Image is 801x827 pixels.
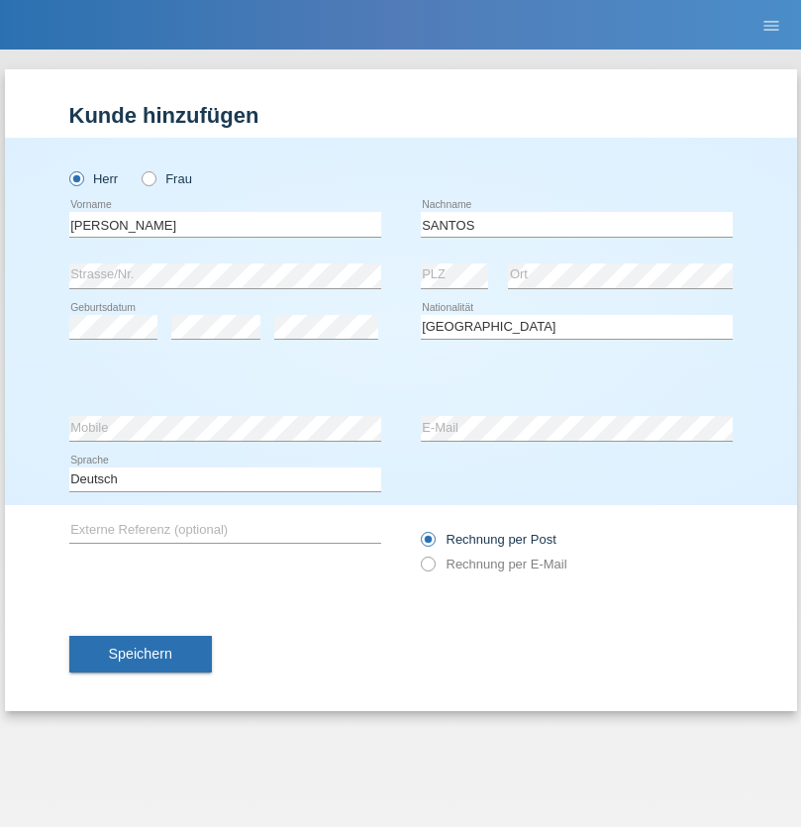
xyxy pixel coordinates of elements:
label: Rechnung per E-Mail [421,557,567,571]
input: Herr [69,171,82,184]
label: Frau [142,171,192,186]
button: Speichern [69,636,212,673]
input: Rechnung per E-Mail [421,557,434,581]
i: menu [761,16,781,36]
span: Speichern [109,646,172,662]
label: Rechnung per Post [421,532,556,547]
label: Herr [69,171,119,186]
input: Rechnung per Post [421,532,434,557]
a: menu [751,19,791,31]
input: Frau [142,171,154,184]
h1: Kunde hinzufügen [69,103,733,128]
